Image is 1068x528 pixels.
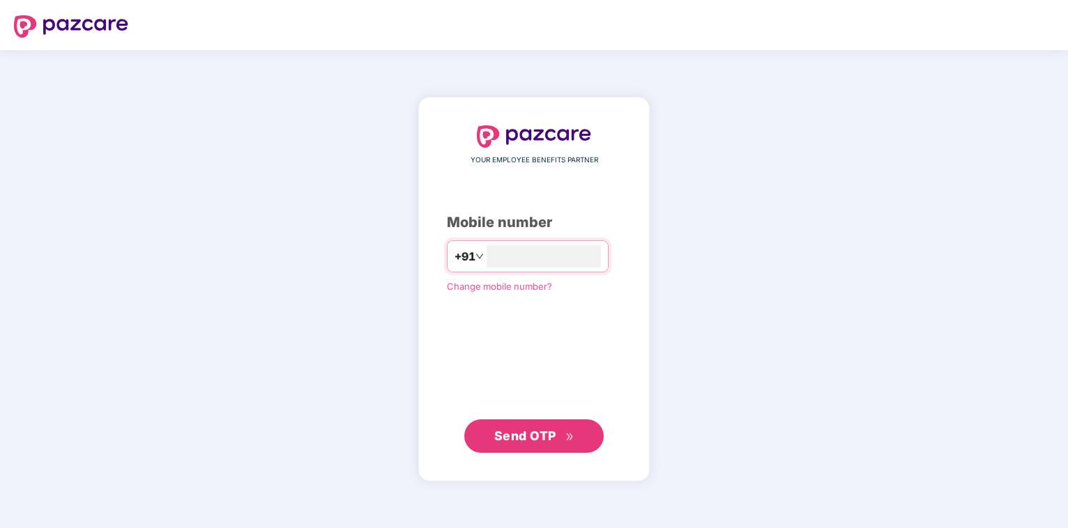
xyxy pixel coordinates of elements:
[471,155,598,166] span: YOUR EMPLOYEE BENEFITS PARTNER
[464,419,604,453] button: Send OTPdouble-right
[475,252,484,261] span: down
[447,212,621,233] div: Mobile number
[477,125,591,148] img: logo
[447,281,552,292] a: Change mobile number?
[494,428,556,443] span: Send OTP
[14,15,128,38] img: logo
[455,248,475,265] span: +91
[565,433,574,442] span: double-right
